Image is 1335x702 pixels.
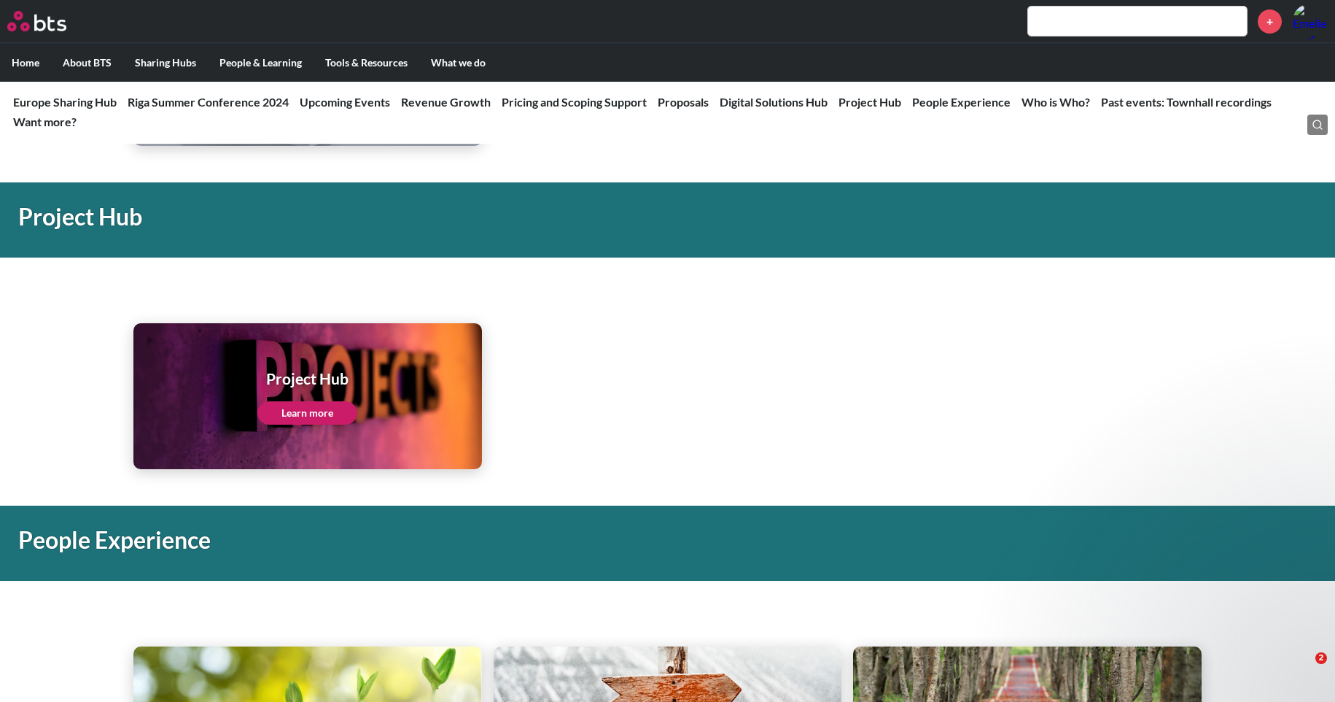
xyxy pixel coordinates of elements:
[1021,95,1090,109] a: Who is Who?
[300,95,390,109] a: Upcoming Events
[123,44,208,82] label: Sharing Hubs
[1293,4,1328,39] a: Profile
[208,44,314,82] label: People & Learning
[720,95,828,109] a: Digital Solutions Hub
[1285,652,1320,687] iframe: Intercom live chat
[1258,9,1282,34] a: +
[1315,652,1327,664] span: 2
[13,115,77,128] a: Want more?
[128,95,289,109] a: Riga Summer Conference 2024
[912,95,1011,109] a: People Experience
[7,11,66,31] img: BTS Logo
[314,44,419,82] label: Tools & Resources
[7,11,93,31] a: Go home
[257,401,357,425] a: Learn more
[401,95,491,109] a: Revenue Growth
[1101,95,1272,109] a: Past events: Townhall recordings
[1043,390,1335,663] iframe: Intercom notifications message
[51,44,123,82] label: About BTS
[1293,4,1328,39] img: Emelie Linden
[18,201,927,234] h1: Project Hub
[257,368,357,389] h1: Project Hub
[419,44,497,82] label: What we do
[502,95,647,109] a: Pricing and Scoping Support
[13,95,117,109] a: Europe Sharing Hub
[838,95,901,109] a: Project Hub
[658,95,709,109] a: Proposals
[18,524,927,557] h1: People Experience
